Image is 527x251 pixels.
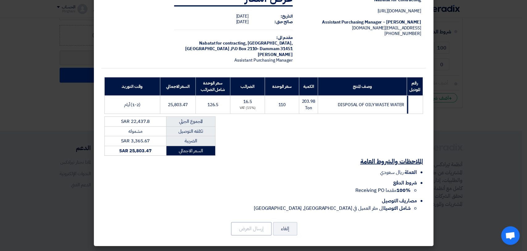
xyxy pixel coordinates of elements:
[166,126,215,136] td: تكلفه التوصيل
[384,205,411,212] strong: شامل التوصيل
[276,34,293,41] strong: مقدم الى:
[160,77,196,96] th: السعر الاجمالي
[124,102,140,108] span: (1-2) أيام
[119,147,152,154] strong: SAR 25,803.47
[407,77,423,96] th: رقم الموديل
[231,222,272,236] button: إرسال العرض
[396,187,411,194] strong: 100%
[195,77,230,96] th: سعر الوحدة شامل الضرائب
[199,40,247,46] span: Nabatat for contracting,
[230,77,265,96] th: الضرائب
[233,106,262,111] div: (15%) VAT
[207,102,219,108] span: 126.5
[185,40,293,52] span: [GEOGRAPHIC_DATA], [GEOGRAPHIC_DATA] ,P.O Box 2110- Dammam 31451
[273,222,297,236] button: إلغاء
[166,117,215,127] td: المجموع الجزئي
[166,136,215,146] td: الضريبة
[384,30,421,37] span: [PHONE_NUMBER]
[128,128,142,135] span: مشموله
[382,197,417,205] span: مصاريف التوصيل
[104,205,411,212] li: الى مقر العميل في [GEOGRAPHIC_DATA], [GEOGRAPHIC_DATA]
[278,102,286,108] span: 110
[104,77,160,96] th: وقت التوريد
[281,13,293,19] strong: التاريخ:
[318,77,407,96] th: وصف المنتج
[104,117,166,127] td: SAR 22,437.8
[377,8,421,14] span: [DOMAIN_NAME][URL]
[234,57,293,63] span: Assistant Purchasing Manager
[501,226,520,245] a: Open chat
[355,187,411,194] span: مقدما Receiving PO
[168,102,187,108] span: 25,803.47
[265,77,299,96] th: سعر الوحدة
[393,179,416,187] span: شروط الدفع
[303,19,421,25] div: [PERSON_NAME] – Assistant Purchasing Manager
[236,13,248,19] span: [DATE]
[360,157,423,166] u: الملاحظات والشروط العامة
[243,98,252,105] span: 16.5
[121,137,150,144] span: SAR 3,365.67
[258,51,293,58] span: [PERSON_NAME]
[338,102,404,108] span: DISPOSAL OF OILY WASTE WATER
[274,19,293,25] strong: صالح حتى:
[352,25,421,31] span: [EMAIL_ADDRESS][DOMAIN_NAME]
[166,146,215,156] td: السعر الاجمالي
[380,169,403,176] span: ريال سعودي
[302,98,315,111] span: 203.98 Ton
[236,19,248,25] span: [DATE]
[404,169,416,176] span: العملة
[299,77,318,96] th: الكمية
